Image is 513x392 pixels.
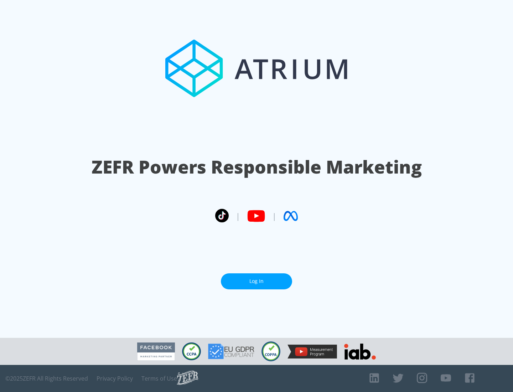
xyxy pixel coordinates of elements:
img: YouTube Measurement Program [287,345,337,359]
img: COPPA Compliant [261,341,280,361]
img: Facebook Marketing Partner [137,342,175,361]
span: | [272,211,276,221]
img: IAB [344,344,376,360]
a: Privacy Policy [97,375,133,382]
a: Terms of Use [141,375,177,382]
a: Log In [221,273,292,289]
h1: ZEFR Powers Responsible Marketing [92,155,422,179]
span: © 2025 ZEFR All Rights Reserved [5,375,88,382]
img: GDPR Compliant [208,344,254,359]
span: | [236,211,240,221]
img: CCPA Compliant [182,342,201,360]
